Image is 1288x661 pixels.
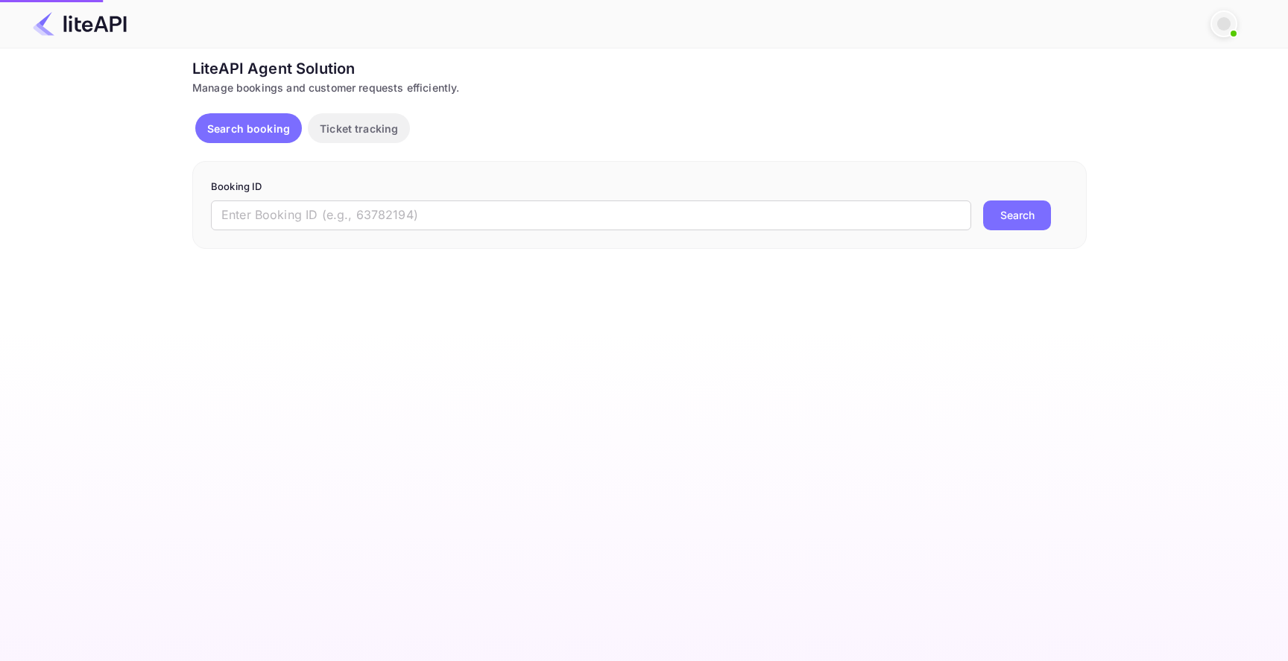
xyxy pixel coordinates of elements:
[192,80,1087,95] div: Manage bookings and customer requests efficiently.
[192,57,1087,80] div: LiteAPI Agent Solution
[983,200,1051,230] button: Search
[211,180,1068,194] p: Booking ID
[33,12,127,36] img: LiteAPI Logo
[207,121,290,136] p: Search booking
[320,121,398,136] p: Ticket tracking
[211,200,971,230] input: Enter Booking ID (e.g., 63782194)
